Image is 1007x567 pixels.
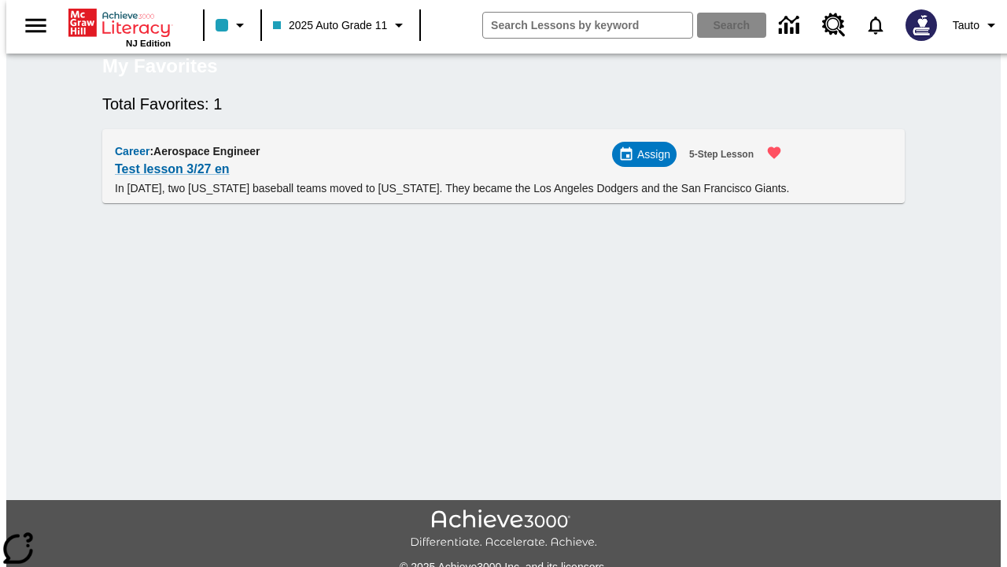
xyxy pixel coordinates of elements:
[757,135,791,170] button: Remove from Favorites
[683,142,760,168] button: 5-Step Lesson
[68,6,171,48] div: Home
[612,142,677,167] div: Assign Choose Dates
[813,4,855,46] a: Resource Center, Will open in new tab
[149,145,260,157] span: : Aerospace Engineer
[906,9,937,41] img: Avatar
[115,158,230,180] a: Test lesson 3/27 en
[102,91,905,117] h6: Total Favorites: 1
[126,39,171,48] span: NJ Edition
[769,4,813,47] a: Data Center
[946,11,1007,39] button: Profile/Settings
[68,7,171,39] a: Home
[13,2,59,49] button: Open side menu
[273,17,387,34] span: 2025 Auto Grade 11
[637,146,670,163] span: Assign
[267,11,415,39] button: Class: 2025 Auto Grade 11, Select your class
[115,145,149,157] span: Career
[855,5,896,46] a: Notifications
[689,146,754,163] span: 5-Step Lesson
[209,11,256,39] button: Class color is light blue. Change class color
[102,54,218,79] h5: My Favorites
[410,510,597,550] img: Achieve3000 Differentiate Accelerate Achieve
[896,5,946,46] button: Select a new avatar
[953,17,979,34] span: Tauto
[483,13,692,38] input: search field
[115,180,791,197] p: In [DATE], two [US_STATE] baseball teams moved to [US_STATE]. They became the Los Angeles Dodgers...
